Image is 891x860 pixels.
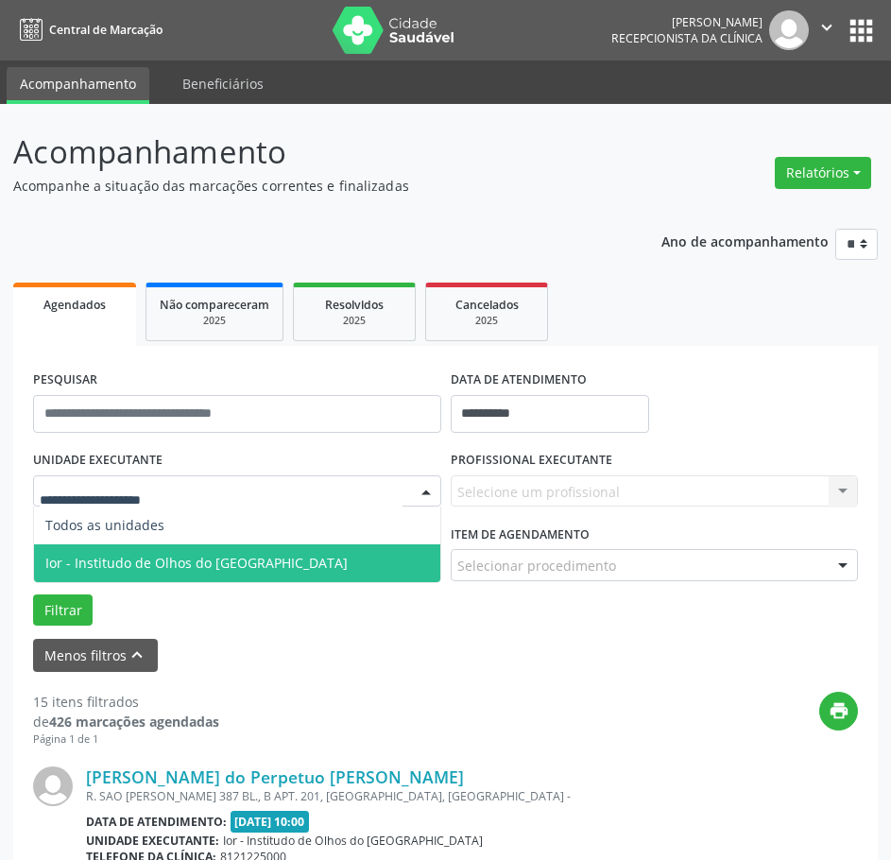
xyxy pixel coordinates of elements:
[325,297,384,313] span: Resolvidos
[49,713,219,731] strong: 426 marcações agendadas
[86,788,574,804] div: R. SAO [PERSON_NAME] 387 BL., B APT. 201, [GEOGRAPHIC_DATA], [GEOGRAPHIC_DATA] - PE
[769,10,809,50] img: img
[451,520,590,549] label: Item de agendamento
[611,30,762,46] span: Recepcionista da clínica
[86,833,219,849] b: Unidade executante:
[45,554,348,572] span: Ior - Institudo de Olhos do [GEOGRAPHIC_DATA]
[231,811,310,833] span: [DATE] 10:00
[13,176,619,196] p: Acompanhe a situação das marcações correntes e finalizadas
[33,594,93,627] button: Filtrar
[829,700,849,721] i: print
[43,297,106,313] span: Agendados
[816,17,837,38] i: 
[455,297,519,313] span: Cancelados
[33,446,163,475] label: UNIDADE EXECUTANTE
[457,556,616,576] span: Selecionar procedimento
[86,814,227,830] b: Data de atendimento:
[809,10,845,50] button: 
[33,712,219,731] div: de
[33,366,97,395] label: PESQUISAR
[33,692,219,712] div: 15 itens filtrados
[169,67,277,100] a: Beneficiários
[451,446,612,475] label: PROFISSIONAL EXECUTANTE
[127,645,147,665] i: keyboard_arrow_up
[819,692,858,731] button: print
[33,731,219,748] div: Página 1 de 1
[45,516,164,534] span: Todos as unidades
[49,22,163,38] span: Central de Marcação
[86,766,464,787] a: [PERSON_NAME] do Perpetuo [PERSON_NAME]
[845,14,878,47] button: apps
[451,366,587,395] label: DATA DE ATENDIMENTO
[13,129,619,176] p: Acompanhamento
[223,833,483,849] span: Ior - Institudo de Olhos do [GEOGRAPHIC_DATA]
[611,14,762,30] div: [PERSON_NAME]
[13,14,163,45] a: Central de Marcação
[439,314,534,328] div: 2025
[33,639,158,672] button: Menos filtroskeyboard_arrow_up
[307,314,402,328] div: 2025
[661,229,829,252] p: Ano de acompanhamento
[7,67,149,104] a: Acompanhamento
[160,314,269,328] div: 2025
[160,297,269,313] span: Não compareceram
[775,157,871,189] button: Relatórios
[33,766,73,806] img: img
